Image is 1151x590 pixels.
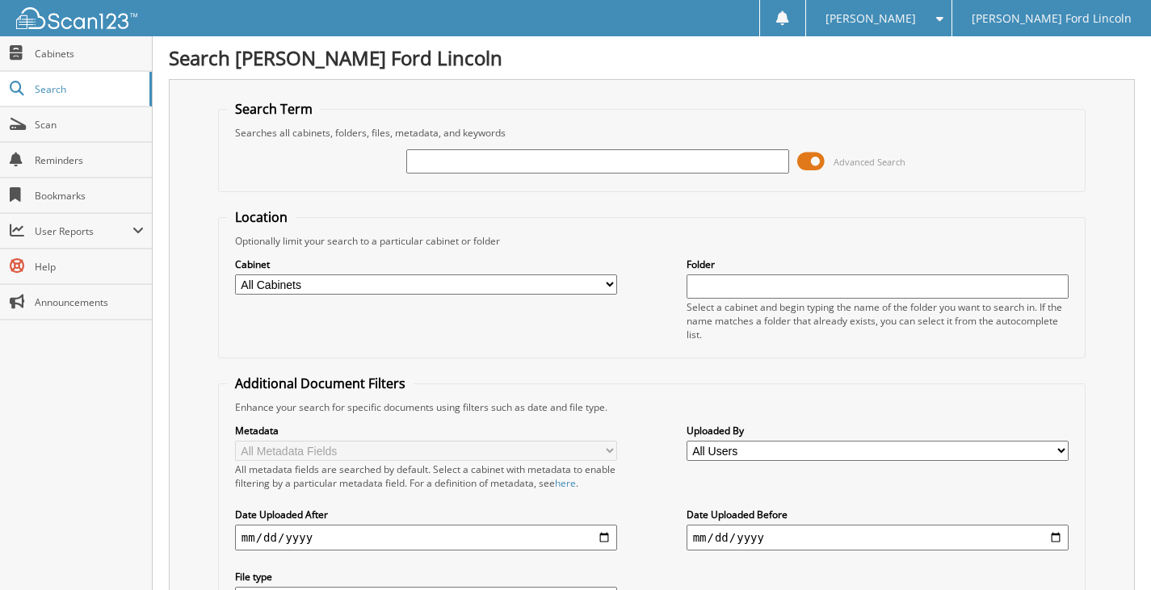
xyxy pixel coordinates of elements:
[555,476,576,490] a: here
[16,7,137,29] img: scan123-logo-white.svg
[227,208,296,226] legend: Location
[825,14,916,23] span: [PERSON_NAME]
[687,525,1069,550] input: end
[227,100,321,118] legend: Search Term
[235,525,618,550] input: start
[35,260,144,274] span: Help
[35,82,141,96] span: Search
[972,14,1132,23] span: [PERSON_NAME] Ford Lincoln
[35,47,144,61] span: Cabinets
[834,156,905,168] span: Advanced Search
[687,257,1069,271] label: Folder
[687,300,1069,341] div: Select a cabinet and begin typing the name of the folder you want to search in. If the name match...
[235,570,618,584] label: File type
[35,295,144,309] span: Announcements
[227,400,1077,414] div: Enhance your search for specific documents using filters such as date and file type.
[35,224,132,238] span: User Reports
[227,234,1077,248] div: Optionally limit your search to a particular cabinet or folder
[235,424,618,437] label: Metadata
[169,44,1135,71] h1: Search [PERSON_NAME] Ford Lincoln
[687,508,1069,521] label: Date Uploaded Before
[235,462,618,490] div: All metadata fields are searched by default. Select a cabinet with metadata to enable filtering b...
[35,153,144,167] span: Reminders
[227,126,1077,140] div: Searches all cabinets, folders, files, metadata, and keywords
[35,189,144,203] span: Bookmarks
[235,508,618,521] label: Date Uploaded After
[235,257,618,271] label: Cabinet
[227,375,414,392] legend: Additional Document Filters
[687,424,1069,437] label: Uploaded By
[35,118,144,132] span: Scan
